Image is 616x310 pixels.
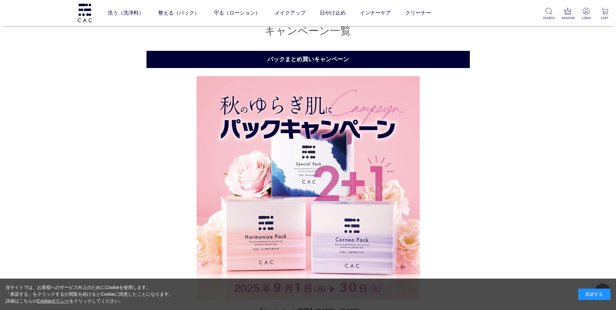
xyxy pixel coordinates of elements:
img: パックまとめ買いキャンペーン [197,76,420,300]
a: 洗う（洗浄料） [108,4,144,22]
p: RANKING [562,16,574,20]
div: 承諾する [578,289,611,300]
a: 日やけ止め [320,4,346,22]
a: RANKING [562,8,574,20]
a: 整える（パック） [158,4,200,22]
a: 守る（ローション） [214,4,260,22]
a: Cookieポリシー [37,298,70,304]
a: メイクアップ [275,4,306,22]
h2: パックまとめ買いキャンペーン [146,51,470,68]
img: logo [77,4,93,22]
div: 当サイトでは、お客様へのサービス向上のためにCookieを使用します。 「承諾する」をクリックするか閲覧を続けるとCookieに同意したことになります。 詳細はこちらの をクリックしてください。 [5,284,174,304]
p: LOGIN [580,16,592,20]
a: インナーケア [360,4,391,22]
a: クリーナー [405,4,431,22]
a: SEARCH [543,8,555,20]
a: LOGIN [580,8,592,20]
p: CART [599,16,611,20]
a: CART [599,8,611,20]
p: SEARCH [543,16,555,20]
